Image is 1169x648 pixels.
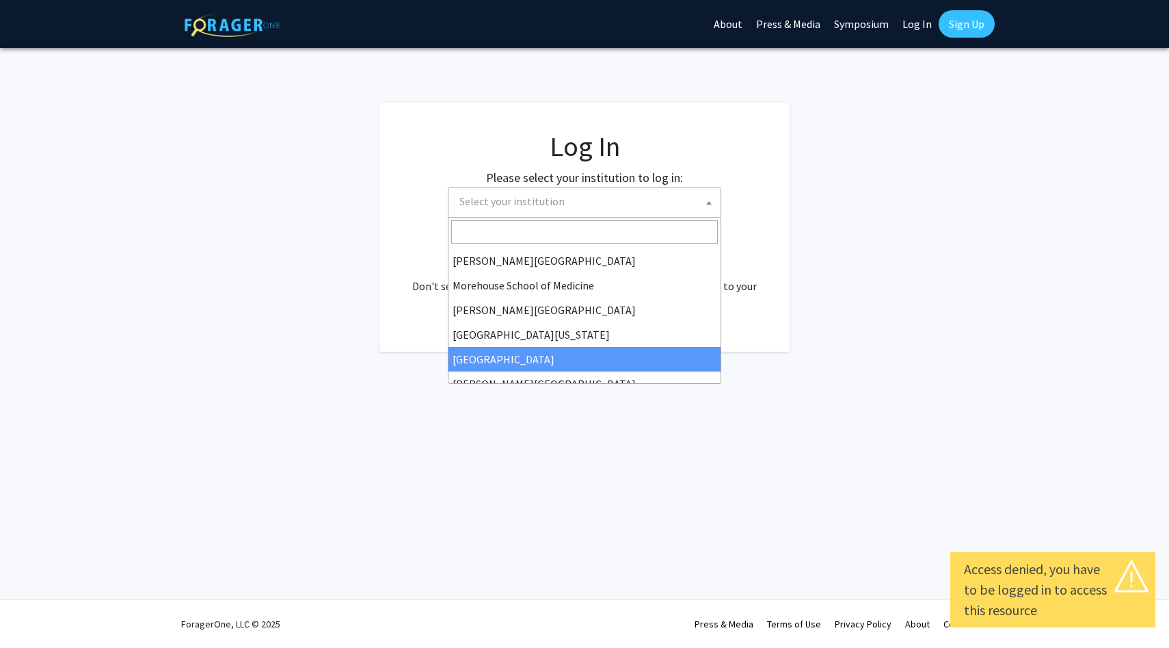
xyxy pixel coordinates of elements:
[835,618,891,630] a: Privacy Policy
[185,13,280,37] img: ForagerOne Logo
[407,130,762,163] h1: Log In
[486,168,683,187] label: Please select your institution to log in:
[939,10,995,38] a: Sign Up
[767,618,821,630] a: Terms of Use
[448,273,721,298] li: Morehouse School of Medicine
[448,347,721,372] li: [GEOGRAPHIC_DATA]
[448,187,721,218] span: Select your institution
[407,245,762,311] div: No account? . Don't see your institution? about bringing ForagerOne to your institution.
[448,372,721,396] li: [PERSON_NAME][GEOGRAPHIC_DATA]
[448,298,721,322] li: [PERSON_NAME][GEOGRAPHIC_DATA]
[448,248,721,273] li: [PERSON_NAME][GEOGRAPHIC_DATA]
[695,618,753,630] a: Press & Media
[459,194,565,208] span: Select your institution
[964,559,1142,621] div: Access denied, you have to be logged in to access this resource
[448,322,721,347] li: [GEOGRAPHIC_DATA][US_STATE]
[454,187,721,216] span: Select your institution
[451,220,718,244] input: Search
[10,586,58,638] iframe: Chat
[943,618,988,630] a: Contact Us
[905,618,930,630] a: About
[181,600,280,648] div: ForagerOne, LLC © 2025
